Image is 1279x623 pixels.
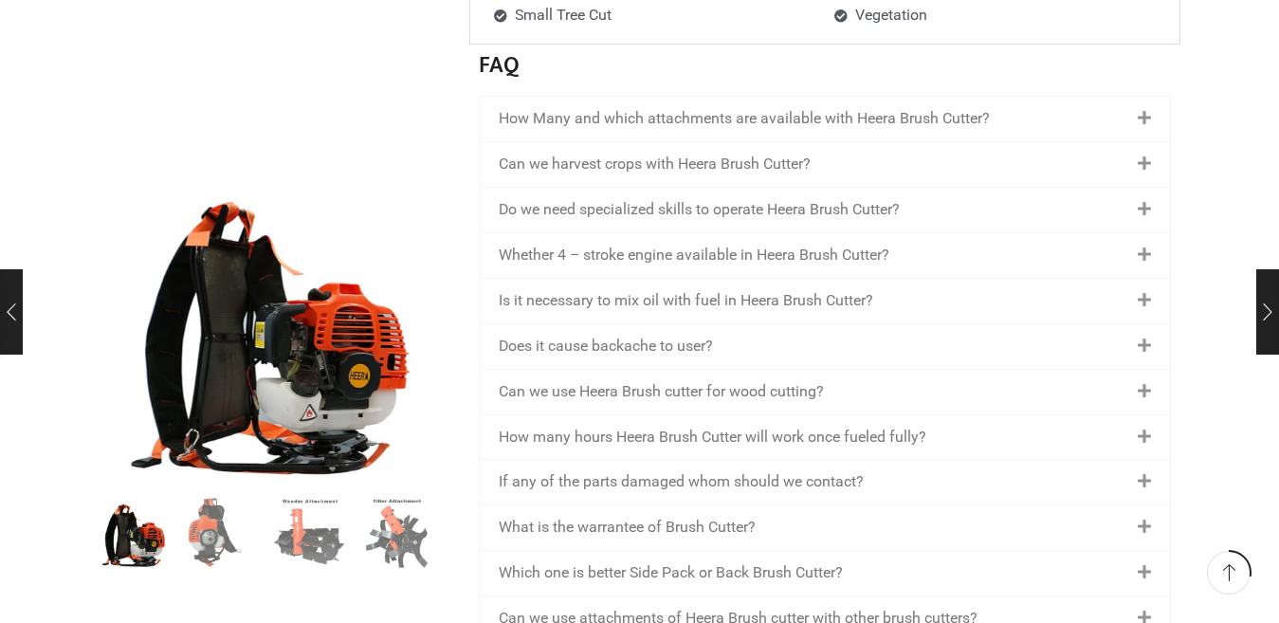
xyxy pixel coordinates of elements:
a: Whether 4 – stroke engine available in Heera Brush Cutter? [499,246,889,264]
div: What is the warrantee of Brush Cutter? [480,505,1170,550]
div: Can we use Heera Brush cutter for wood cutting? [480,370,1170,414]
a: Do we need specialized skills to operate Heera Brush Cutter? [499,200,900,218]
li: 1 / 8 [95,493,174,569]
a: Weeder Ataachment [270,493,349,572]
a: How Many and which attachments are available with Heera Brush Cutter? [499,109,990,127]
a: What is the warrantee of Brush Cutter? [499,518,756,536]
a: How many hours Heera Brush Cutter will work once fueled fully? [499,428,926,446]
div: Whether 4 – stroke engine available in Heera Brush Cutter? [480,233,1170,278]
div: Does it cause backache to user? [480,324,1170,369]
li: 4 / 8 [357,493,436,569]
div: Do we need specialized skills to operate Heera Brush Cutter? [480,188,1170,232]
a: Does it cause backache to user? [499,337,713,355]
h2: FAQ [479,54,1171,77]
span: Vegetation [850,2,927,29]
a: Tiller Attachmnet [357,493,436,572]
a: 4 [182,493,261,572]
li: 2 / 8 [182,493,261,569]
a: If any of the parts damaged whom should we contact? [499,472,864,490]
div: How Many and which attachments are available with Heera Brush Cutter? [480,97,1170,141]
div: 1 / 8 [100,142,441,484]
a: Which one is better Side Pack or Back Brush Cutter? [499,563,843,581]
span: Small Tree Cut [510,2,612,29]
a: Is it necessary to mix oil with fuel in Heera Brush Cutter? [499,291,873,309]
div: If any of the parts damaged whom should we contact? [480,460,1170,504]
div: Is it necessary to mix oil with fuel in Heera Brush Cutter? [480,279,1170,323]
a: Can we use Heera Brush cutter for wood cutting? [499,382,824,400]
div: Can we harvest crops with Heera Brush Cutter? [480,142,1170,187]
img: Heera Brush Cutter [95,490,174,569]
a: Can we harvest crops with Heera Brush Cutter? [499,155,811,173]
img: Heera Brush Cutter [100,142,441,484]
div: Which one is better Side Pack or Back Brush Cutter? [480,551,1170,596]
li: 3 / 8 [270,493,349,569]
div: How many hours Heera Brush Cutter will work once fueled fully? [480,415,1170,460]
